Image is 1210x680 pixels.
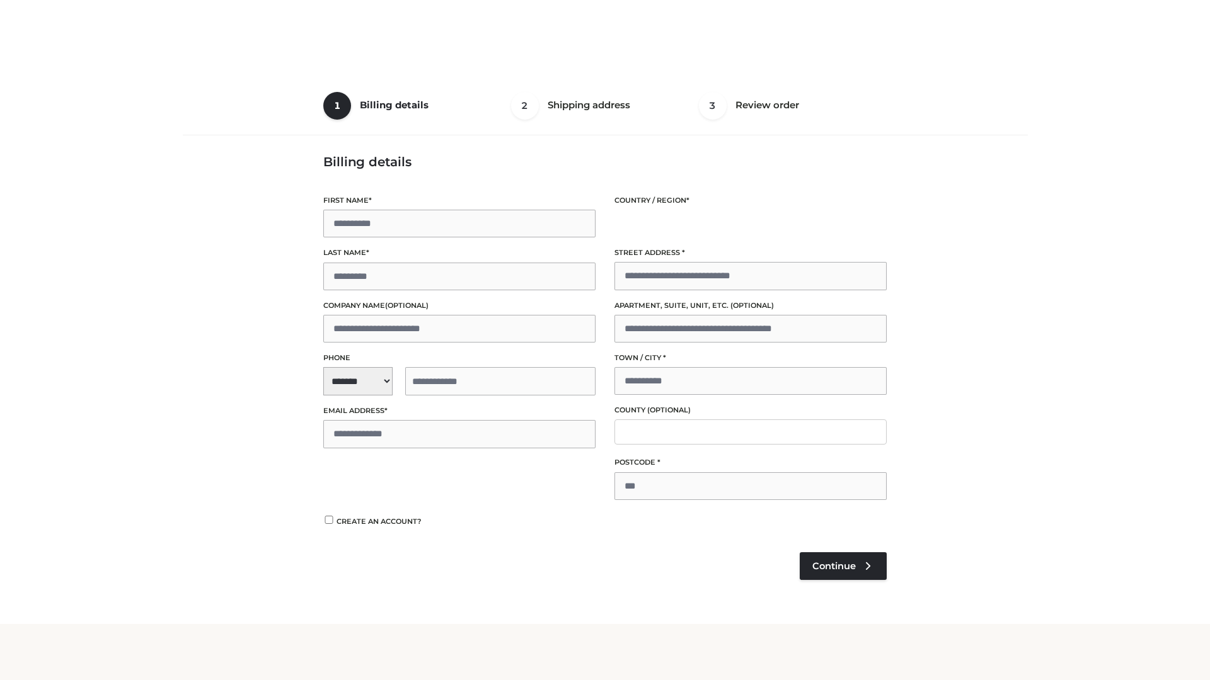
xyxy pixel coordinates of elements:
[323,247,596,259] label: Last name
[614,300,887,312] label: Apartment, suite, unit, etc.
[323,516,335,524] input: Create an account?
[800,552,887,580] a: Continue
[385,301,429,310] span: (optional)
[614,456,887,468] label: Postcode
[337,517,422,526] span: Create an account?
[614,195,887,207] label: Country / Region
[730,301,774,310] span: (optional)
[323,352,596,364] label: Phone
[614,247,887,259] label: Street address
[614,404,887,416] label: County
[812,560,856,572] span: Continue
[323,154,887,169] h3: Billing details
[323,300,596,312] label: Company name
[614,352,887,364] label: Town / City
[323,405,596,417] label: Email address
[323,195,596,207] label: First name
[647,405,691,414] span: (optional)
